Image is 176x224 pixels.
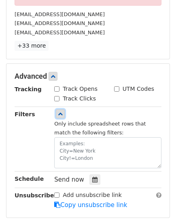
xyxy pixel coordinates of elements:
[63,85,98,93] label: Track Opens
[54,121,146,136] small: Only include spreadsheet rows that match the following filters:
[123,85,154,93] label: UTM Codes
[15,41,49,51] a: +33 more
[15,111,35,117] strong: Filters
[15,72,161,81] h5: Advanced
[15,176,44,182] strong: Schedule
[54,176,84,183] span: Send now
[54,201,127,209] a: Copy unsubscribe link
[63,94,96,103] label: Track Clicks
[15,29,105,36] small: [EMAIL_ADDRESS][DOMAIN_NAME]
[63,191,122,199] label: Add unsubscribe link
[15,11,105,17] small: [EMAIL_ADDRESS][DOMAIN_NAME]
[136,185,176,224] iframe: Chat Widget
[15,192,54,199] strong: Unsubscribe
[15,86,42,92] strong: Tracking
[15,20,105,26] small: [EMAIL_ADDRESS][DOMAIN_NAME]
